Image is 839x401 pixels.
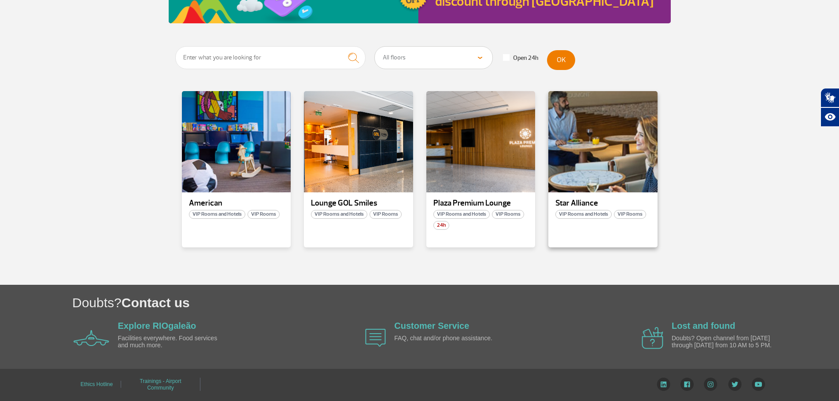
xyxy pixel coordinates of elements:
p: Facilities everywhere. Food services and much more. [118,335,219,349]
p: FAQ, chat and/or phone assistance. [394,335,495,342]
span: VIP Rooms [248,210,280,219]
p: Star Alliance [555,199,651,208]
h1: Doubts? [72,294,839,312]
p: American [189,199,284,208]
img: Instagram [704,378,717,391]
img: YouTube [752,378,765,391]
button: OK [547,50,575,70]
span: VIP Rooms and Hotels [311,210,367,219]
a: Lost and found [672,321,735,331]
p: Lounge GOL Smiles [311,199,406,208]
img: Twitter [728,378,742,391]
div: Plugin de acessibilidade da Hand Talk. [821,88,839,127]
span: 24h [433,221,449,230]
a: Trainings - Airport Community [140,375,181,394]
span: VIP Rooms [492,210,524,219]
span: VIP Rooms and Hotels [433,210,490,219]
button: Abrir tradutor de língua de sinais. [821,88,839,107]
label: Open 24h [503,54,538,62]
span: VIP Rooms [370,210,402,219]
a: Customer Service [394,321,469,331]
img: Facebook [680,378,694,391]
span: VIP Rooms and Hotels [555,210,612,219]
input: Enter what you are looking for [175,46,366,69]
img: airplane icon [74,330,109,346]
a: Ethics Hotline [81,378,113,390]
span: VIP Rooms and Hotels [189,210,245,219]
button: Abrir recursos assistivos. [821,107,839,127]
img: airplane icon [642,327,663,349]
img: airplane icon [365,329,386,347]
p: Doubts? Open channel from [DATE] through [DATE] from 10 AM to 5 PM. [672,335,773,349]
a: Explore RIOgaleão [118,321,196,331]
span: VIP Rooms [614,210,646,219]
span: Contact us [122,295,190,310]
img: LinkedIn [657,378,670,391]
p: Plaza Premium Lounge [433,199,529,208]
